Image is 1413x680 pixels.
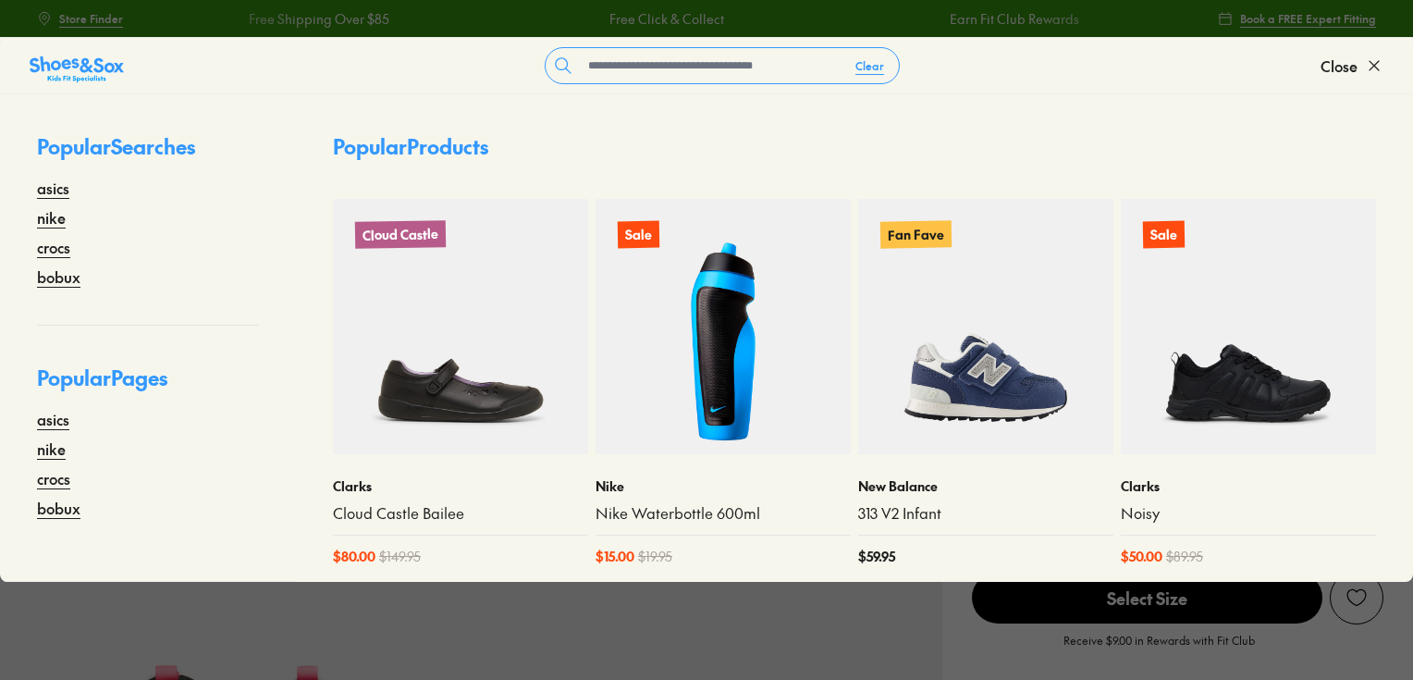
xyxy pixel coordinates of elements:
[1121,476,1376,496] p: Clarks
[596,199,851,454] a: Sale
[638,547,672,566] span: $ 19.95
[1240,10,1376,27] span: Book a FREE Expert Fitting
[972,571,1322,624] button: Select Size
[59,10,123,27] span: Store Finder
[18,556,92,624] iframe: Gorgias live chat messenger
[249,9,389,29] a: Free Shipping Over $85
[1218,2,1376,35] a: Book a FREE Expert Fitting
[37,363,259,408] p: Popular Pages
[972,572,1322,624] span: Select Size
[37,177,69,199] a: asics
[1321,45,1383,86] button: Close
[37,467,70,489] a: crocs
[880,220,952,248] p: Fan Fave
[1121,503,1376,524] a: Noisy
[333,131,488,162] p: Popular Products
[858,199,1113,454] a: Fan Fave
[1143,221,1185,249] p: Sale
[1330,571,1383,624] button: Add to Wishlist
[841,49,899,82] button: Clear
[355,220,446,249] p: Cloud Castle
[30,51,124,80] a: Shoes &amp; Sox
[37,497,80,519] a: bobux
[37,206,66,229] a: nike
[1121,199,1376,454] a: Sale
[37,266,80,288] a: bobux
[858,476,1113,496] p: New Balance
[37,2,123,35] a: Store Finder
[1166,547,1203,566] span: $ 89.95
[596,476,851,496] p: Nike
[596,503,851,524] a: Nike Waterbottle 600ml
[379,547,421,566] span: $ 149.95
[950,9,1079,29] a: Earn Fit Club Rewards
[858,503,1113,524] a: 313 V2 Infant
[37,438,66,460] a: nike
[618,221,659,249] p: Sale
[37,131,259,177] p: Popular Searches
[333,503,588,524] a: Cloud Castle Bailee
[1321,55,1358,77] span: Close
[609,9,724,29] a: Free Click & Collect
[37,408,69,430] a: asics
[1063,632,1255,665] p: Receive $9.00 in Rewards with Fit Club
[37,236,70,258] a: crocs
[596,547,634,566] span: $ 15.00
[333,476,588,496] p: Clarks
[333,547,375,566] span: $ 80.00
[1121,547,1162,566] span: $ 50.00
[333,199,588,454] a: Cloud Castle
[30,55,124,84] img: SNS_Logo_Responsive.svg
[858,547,895,566] span: $ 59.95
